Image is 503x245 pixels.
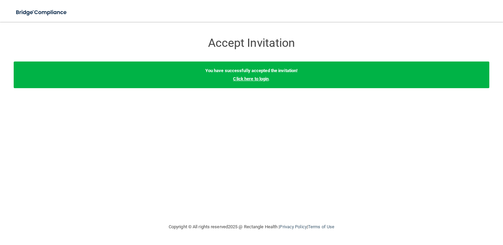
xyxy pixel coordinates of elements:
b: You have successfully accepted the invitation! [205,68,298,73]
h3: Accept Invitation [127,37,376,49]
div: Copyright © All rights reserved 2025 @ Rectangle Health | | [127,216,376,238]
div: . [14,62,489,88]
img: bridge_compliance_login_screen.278c3ca4.svg [10,5,73,19]
a: Click here to login [233,76,269,81]
a: Privacy Policy [280,224,307,229]
a: Terms of Use [308,224,334,229]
